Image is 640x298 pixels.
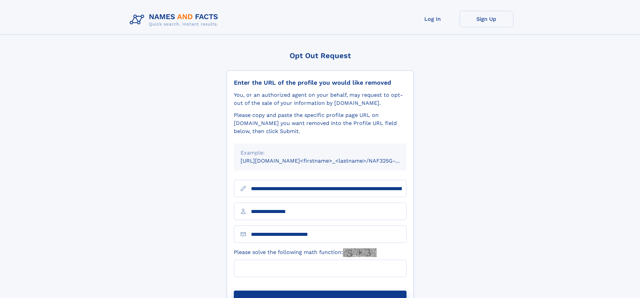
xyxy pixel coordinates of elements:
a: Sign Up [460,11,513,27]
div: Please copy and paste the specific profile page URL on [DOMAIN_NAME] you want removed into the Pr... [234,111,407,135]
div: Enter the URL of the profile you would like removed [234,79,407,86]
a: Log In [406,11,460,27]
label: Please solve the following math function: [234,248,377,257]
div: Example: [241,149,400,157]
small: [URL][DOMAIN_NAME]<firstname>_<lastname>/NAF325G-xxxxxxxx [241,158,419,164]
img: Logo Names and Facts [127,11,224,29]
div: Opt Out Request [227,51,414,60]
div: You, or an authorized agent on your behalf, may request to opt-out of the sale of your informatio... [234,91,407,107]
